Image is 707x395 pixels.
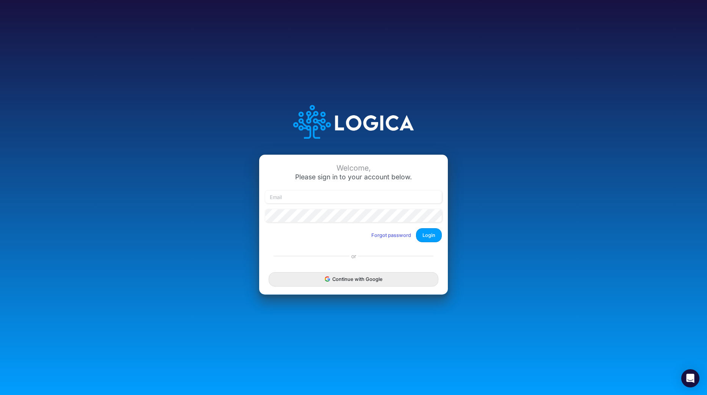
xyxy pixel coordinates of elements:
[269,272,438,286] button: Continue with Google
[416,228,442,242] button: Login
[265,164,442,172] div: Welcome,
[681,369,699,387] div: Open Intercom Messenger
[366,229,416,241] button: Forgot password
[295,173,412,181] span: Please sign in to your account below.
[265,191,442,204] input: Email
